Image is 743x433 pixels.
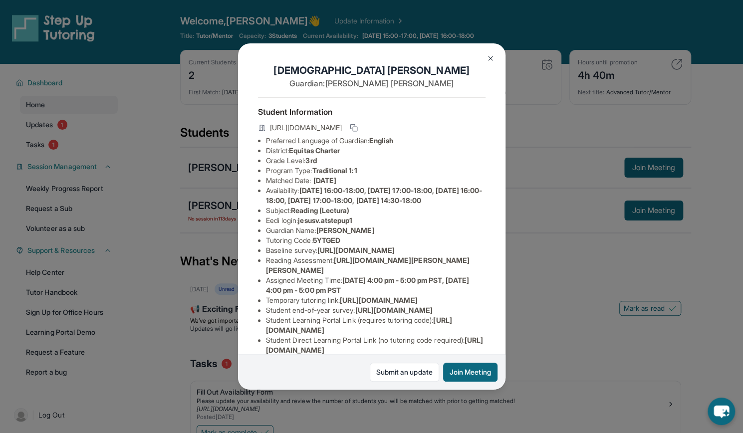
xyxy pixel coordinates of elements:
[266,186,486,206] li: Availability:
[266,276,469,294] span: [DATE] 4:00 pm - 5:00 pm PST, [DATE] 4:00 pm - 5:00 pm PST
[266,156,486,166] li: Grade Level:
[266,166,486,176] li: Program Type:
[266,206,486,216] li: Subject :
[266,335,486,355] li: Student Direct Learning Portal Link (no tutoring code required) :
[266,275,486,295] li: Assigned Meeting Time :
[370,363,439,382] a: Submit an update
[313,236,340,244] span: 5YTGED
[266,225,486,235] li: Guardian Name :
[298,216,352,224] span: jesusv.atstepup1
[305,156,316,165] span: 3rd
[266,216,486,225] li: Eedi login :
[266,235,486,245] li: Tutoring Code :
[266,176,486,186] li: Matched Date:
[258,63,486,77] h1: [DEMOGRAPHIC_DATA] [PERSON_NAME]
[266,136,486,146] li: Preferred Language of Guardian:
[270,123,342,133] span: [URL][DOMAIN_NAME]
[266,305,486,315] li: Student end-of-year survey :
[443,363,497,382] button: Join Meeting
[266,245,486,255] li: Baseline survey :
[266,146,486,156] li: District:
[340,296,417,304] span: [URL][DOMAIN_NAME]
[708,398,735,425] button: chat-button
[266,315,486,335] li: Student Learning Portal Link (requires tutoring code) :
[355,306,432,314] span: [URL][DOMAIN_NAME]
[487,54,495,62] img: Close Icon
[258,106,486,118] h4: Student Information
[369,136,394,145] span: English
[316,226,375,234] span: [PERSON_NAME]
[317,246,395,254] span: [URL][DOMAIN_NAME]
[348,122,360,134] button: Copy link
[289,146,340,155] span: Equitas Charter
[266,256,470,274] span: [URL][DOMAIN_NAME][PERSON_NAME][PERSON_NAME]
[266,255,486,275] li: Reading Assessment :
[291,206,349,215] span: Reading (Lectura)
[312,166,357,175] span: Traditional 1:1
[258,77,486,89] p: Guardian: [PERSON_NAME] [PERSON_NAME]
[313,176,336,185] span: [DATE]
[266,186,483,205] span: [DATE] 16:00-18:00, [DATE] 17:00-18:00, [DATE] 16:00-18:00, [DATE] 17:00-18:00, [DATE] 14:30-18:00
[266,295,486,305] li: Temporary tutoring link :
